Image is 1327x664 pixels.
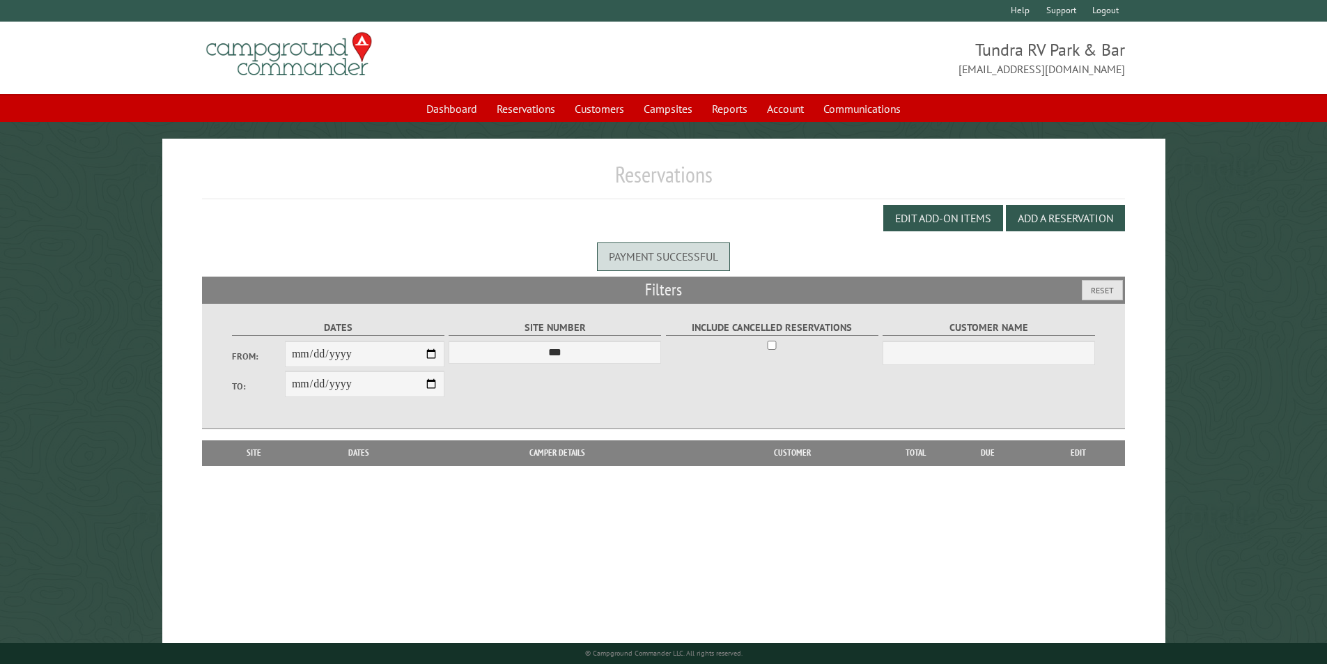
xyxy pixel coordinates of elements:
a: Account [759,95,812,122]
th: Total [888,440,944,465]
button: Add a Reservation [1006,205,1125,231]
th: Due [944,440,1032,465]
h1: Reservations [202,161,1126,199]
label: To: [232,380,285,393]
a: Customers [566,95,633,122]
label: Customer Name [883,320,1095,336]
button: Reset [1082,280,1123,300]
label: Site Number [449,320,661,336]
a: Reports [704,95,756,122]
a: Campsites [635,95,701,122]
a: Dashboard [418,95,486,122]
div: Payment successful [597,242,730,270]
img: Campground Commander [202,27,376,82]
span: Tundra RV Park & Bar [EMAIL_ADDRESS][DOMAIN_NAME] [664,38,1126,77]
a: Communications [815,95,909,122]
small: © Campground Commander LLC. All rights reserved. [585,649,743,658]
th: Camper Details [419,440,696,465]
a: Reservations [488,95,564,122]
th: Edit [1032,440,1126,465]
label: Include Cancelled Reservations [666,320,878,336]
th: Customer [696,440,888,465]
button: Edit Add-on Items [883,205,1003,231]
th: Dates [300,440,419,465]
th: Site [209,440,300,465]
label: Dates [232,320,444,336]
h2: Filters [202,277,1126,303]
label: From: [232,350,285,363]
